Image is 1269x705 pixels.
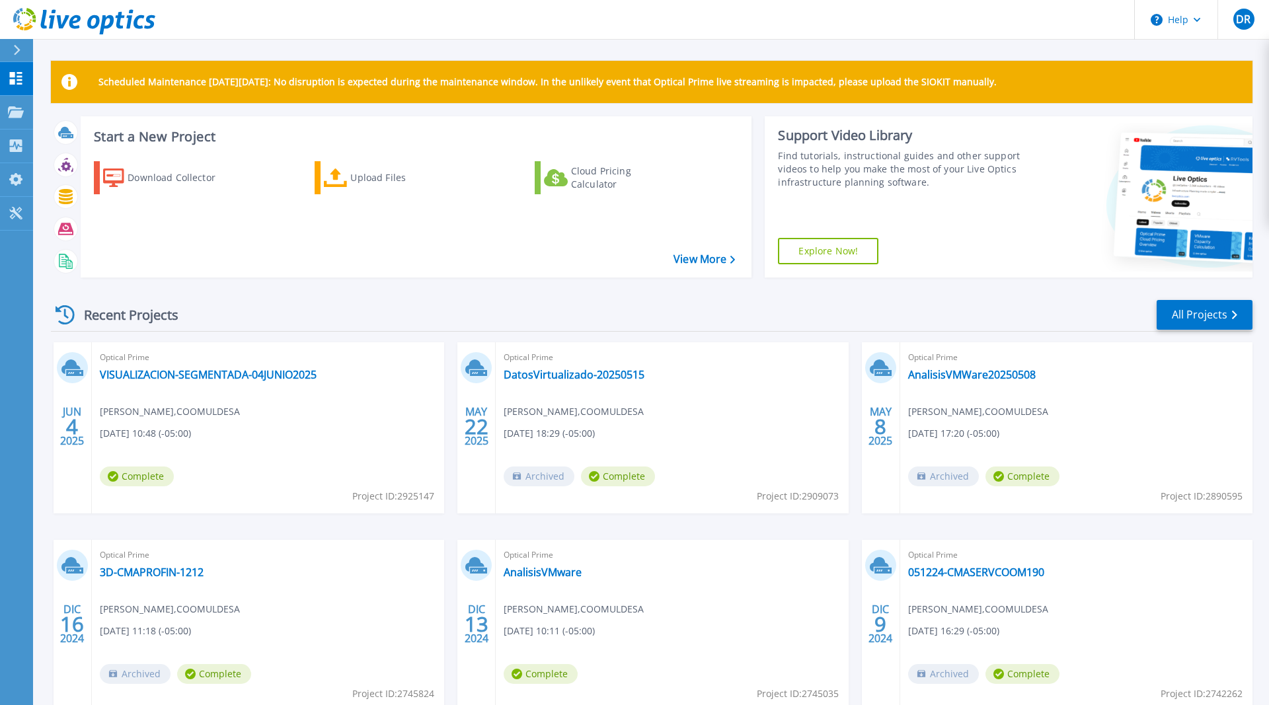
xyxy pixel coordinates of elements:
span: Complete [985,466,1059,486]
a: Download Collector [94,161,241,194]
a: 051224-CMASERVCOOM190 [908,566,1044,579]
span: [PERSON_NAME] , COOMULDESA [908,404,1048,419]
span: Complete [177,664,251,684]
a: Cloud Pricing Calculator [535,161,682,194]
span: Optical Prime [504,548,840,562]
span: [DATE] 17:20 (-05:00) [908,426,999,441]
span: Optical Prime [908,350,1245,365]
span: 9 [874,618,886,630]
span: Project ID: 2745824 [352,686,434,701]
span: Project ID: 2890595 [1161,489,1243,503]
a: AnalisisVMware [504,566,582,579]
span: Archived [100,664,171,684]
span: 8 [874,421,886,432]
span: Project ID: 2742262 [1161,686,1243,701]
span: Archived [908,466,979,486]
span: [DATE] 18:29 (-05:00) [504,426,595,441]
div: JUN 2025 [59,402,85,451]
a: AnalisisVMWare20250508 [908,368,1036,381]
p: Scheduled Maintenance [DATE][DATE]: No disruption is expected during the maintenance window. In t... [98,77,997,87]
span: Complete [985,664,1059,684]
a: 3D-CMAPROFIN-1212 [100,566,204,579]
span: Project ID: 2925147 [352,489,434,503]
span: Optical Prime [504,350,840,365]
div: DIC 2024 [464,600,489,648]
span: [DATE] 10:11 (-05:00) [504,624,595,638]
a: Explore Now! [778,238,878,264]
span: [DATE] 10:48 (-05:00) [100,426,191,441]
span: Project ID: 2909073 [757,489,839,503]
span: [DATE] 16:29 (-05:00) [908,624,999,638]
span: 22 [465,421,488,432]
div: Recent Projects [51,299,196,331]
span: [DATE] 11:18 (-05:00) [100,624,191,638]
a: VISUALIZACION-SEGMENTADA-04JUNIO2025 [100,368,317,381]
span: [PERSON_NAME] , COOMULDESA [100,404,240,419]
span: Archived [504,466,574,486]
span: Optical Prime [100,350,436,365]
div: Upload Files [350,165,456,191]
span: 4 [66,421,78,432]
div: Download Collector [128,165,233,191]
a: Upload Files [315,161,462,194]
div: Cloud Pricing Calculator [571,165,677,191]
a: DatosVirtualizado-20250515 [504,368,644,381]
span: DR [1236,14,1250,24]
span: Project ID: 2745035 [757,686,839,701]
h3: Start a New Project [94,130,735,144]
span: Complete [504,664,578,684]
div: DIC 2024 [59,600,85,648]
div: DIC 2024 [868,600,893,648]
span: 16 [60,618,84,630]
span: Complete [581,466,655,486]
span: 13 [465,618,488,630]
span: [PERSON_NAME] , COOMULDESA [504,602,644,616]
a: All Projects [1157,300,1252,330]
div: MAY 2025 [868,402,893,451]
span: [PERSON_NAME] , COOMULDESA [100,602,240,616]
span: [PERSON_NAME] , COOMULDESA [908,602,1048,616]
span: [PERSON_NAME] , COOMULDESA [504,404,644,419]
a: View More [673,253,735,266]
span: Optical Prime [908,548,1245,562]
div: Find tutorials, instructional guides and other support videos to help you make the most of your L... [778,149,1026,189]
div: MAY 2025 [464,402,489,451]
span: Complete [100,466,174,486]
span: Optical Prime [100,548,436,562]
div: Support Video Library [778,127,1026,144]
span: Archived [908,664,979,684]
